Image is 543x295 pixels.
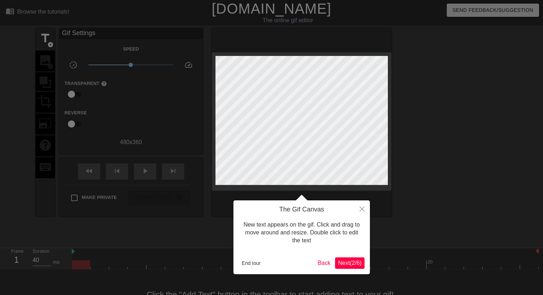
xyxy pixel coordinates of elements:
[335,257,365,269] button: Next
[239,206,365,214] h4: The Gif Canvas
[239,214,365,252] div: New text appears on the gif. Click and drag to move around and resize. Double click to edit the text
[354,200,370,217] button: Close
[239,258,264,268] button: End tour
[338,260,362,266] span: Next ( 2 / 6 )
[315,257,334,269] button: Back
